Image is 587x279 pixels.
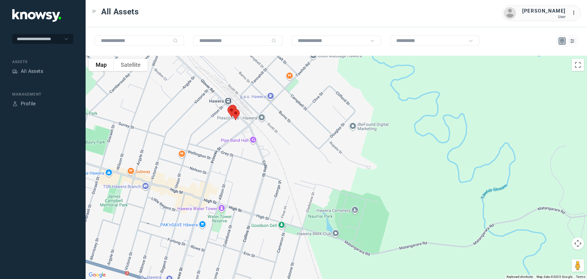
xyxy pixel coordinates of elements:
[504,7,516,19] img: avatar.png
[271,38,276,43] div: Search
[572,59,584,71] button: Toggle fullscreen view
[173,38,178,43] div: Search
[570,38,575,44] div: List
[572,259,584,272] button: Drag Pegman onto the map to open Street View
[12,100,36,107] a: ProfileProfile
[87,271,107,279] a: Open this area in Google Maps (opens a new window)
[537,275,572,278] span: Map data ©2025 Google
[21,100,36,107] div: Profile
[12,101,18,107] div: Profile
[92,9,96,14] div: Toggle Menu
[12,92,73,97] div: Management
[114,59,148,71] button: Show satellite imagery
[12,59,73,65] div: Assets
[21,68,43,75] div: All Assets
[12,9,61,22] img: Application Logo
[89,59,114,71] button: Show street map
[572,10,578,15] tspan: ...
[572,237,584,250] button: Map camera controls
[12,68,43,75] a: AssetsAll Assets
[522,15,566,19] div: User
[522,7,566,15] div: [PERSON_NAME]
[576,275,585,278] a: Terms (opens in new tab)
[507,275,533,279] button: Keyboard shortcuts
[12,69,18,74] div: Assets
[572,9,579,17] div: :
[87,271,107,279] img: Google
[101,6,139,17] span: All Assets
[559,38,565,44] div: Map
